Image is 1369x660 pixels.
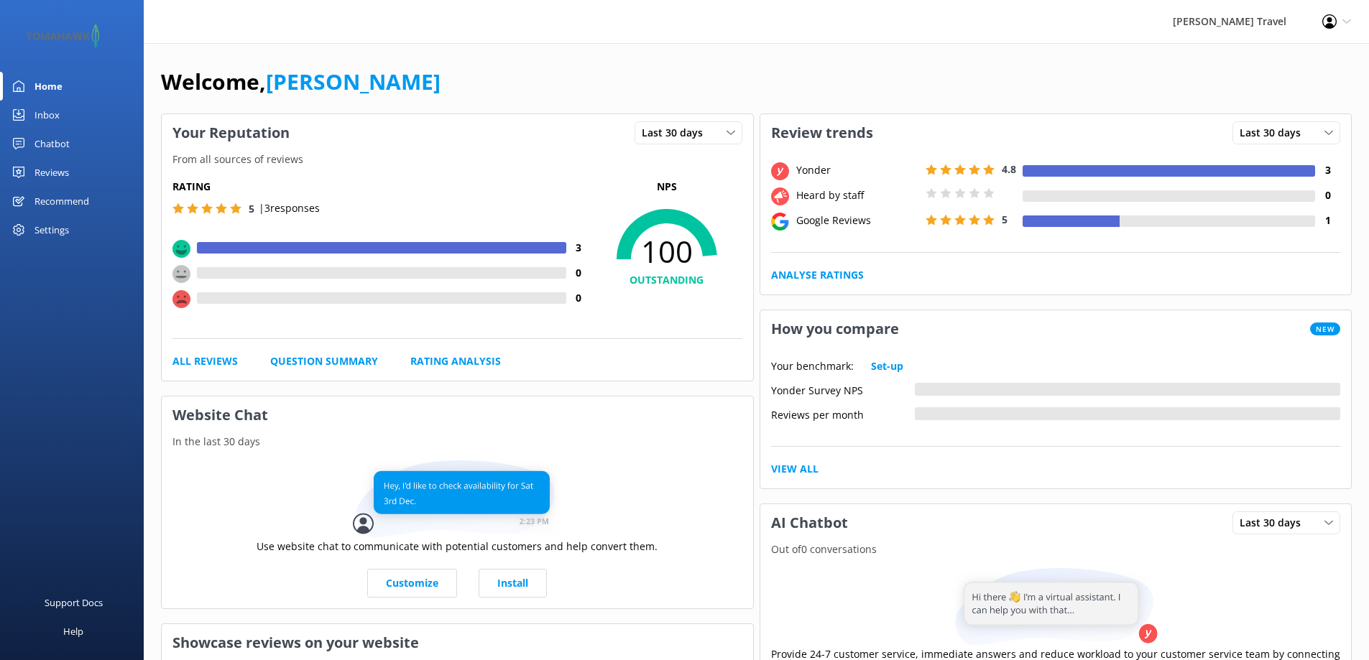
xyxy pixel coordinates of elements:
[951,568,1160,646] img: assistant...
[161,65,441,99] h1: Welcome,
[566,240,591,256] h4: 3
[45,588,103,617] div: Support Docs
[771,383,915,396] div: Yonder Survey NPS
[1002,162,1016,176] span: 4.8
[353,460,561,539] img: conversation...
[410,353,501,369] a: Rating Analysis
[266,67,441,96] a: [PERSON_NAME]
[22,24,104,48] img: 2-1647550015.png
[793,162,922,178] div: Yonder
[162,114,300,152] h3: Your Reputation
[1002,213,1008,226] span: 5
[566,290,591,306] h4: 0
[249,202,254,215] span: 5
[591,179,742,195] p: NPS
[793,213,922,228] div: Google Reviews
[1315,213,1340,228] h4: 1
[34,158,69,187] div: Reviews
[793,187,922,203] div: Heard by staff
[34,101,60,129] div: Inbox
[566,265,591,281] h4: 0
[1240,125,1309,141] span: Last 30 days
[162,396,753,434] h3: Website Chat
[172,353,238,369] a: All Reviews
[34,72,63,101] div: Home
[591,272,742,288] h4: OUTSTANDING
[479,569,547,598] a: Install
[771,358,854,374] p: Your benchmark:
[760,114,884,152] h3: Review trends
[642,125,711,141] span: Last 30 days
[162,434,753,450] p: In the last 30 days
[63,617,83,646] div: Help
[34,215,69,244] div: Settings
[34,187,89,215] div: Recommend
[1240,515,1309,531] span: Last 30 days
[760,542,1352,557] p: Out of 0 conversations
[771,407,915,420] div: Reviews per month
[367,569,457,598] a: Customize
[1315,162,1340,178] h4: 3
[1315,187,1340,203] h4: 0
[771,267,864,283] a: Analyse Ratings
[591,233,742,269] span: 100
[172,179,591,195] h5: Rating
[162,152,753,167] p: From all sources of reviews
[771,461,819,477] a: View All
[34,129,70,158] div: Chatbot
[760,310,910,348] h3: How you compare
[259,200,320,216] p: | 3 responses
[871,358,903,374] a: Set-up
[257,539,658,554] p: Use website chat to communicate with potential customers and help convert them.
[270,353,378,369] a: Question Summary
[760,504,859,542] h3: AI Chatbot
[1310,322,1340,335] span: New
